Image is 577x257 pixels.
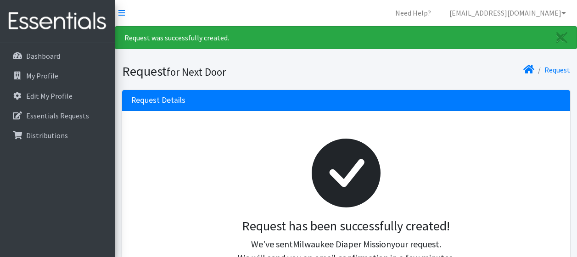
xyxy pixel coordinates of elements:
p: Essentials Requests [26,111,89,120]
p: Dashboard [26,51,60,61]
a: [EMAIL_ADDRESS][DOMAIN_NAME] [442,4,573,22]
a: My Profile [4,67,111,85]
p: My Profile [26,71,58,80]
p: Distributions [26,131,68,140]
p: Edit My Profile [26,91,73,101]
h3: Request Details [131,95,185,105]
a: Edit My Profile [4,87,111,105]
small: for Next Door [167,65,226,78]
a: Need Help? [388,4,438,22]
a: Essentials Requests [4,106,111,125]
a: Dashboard [4,47,111,65]
h1: Request [122,63,343,79]
a: Distributions [4,126,111,145]
div: Request was successfully created. [115,26,577,49]
span: Milwaukee Diaper Mission [293,238,391,250]
h3: Request has been successfully created! [139,218,554,234]
img: HumanEssentials [4,6,111,37]
a: Close [547,27,577,49]
a: Request [544,65,570,74]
